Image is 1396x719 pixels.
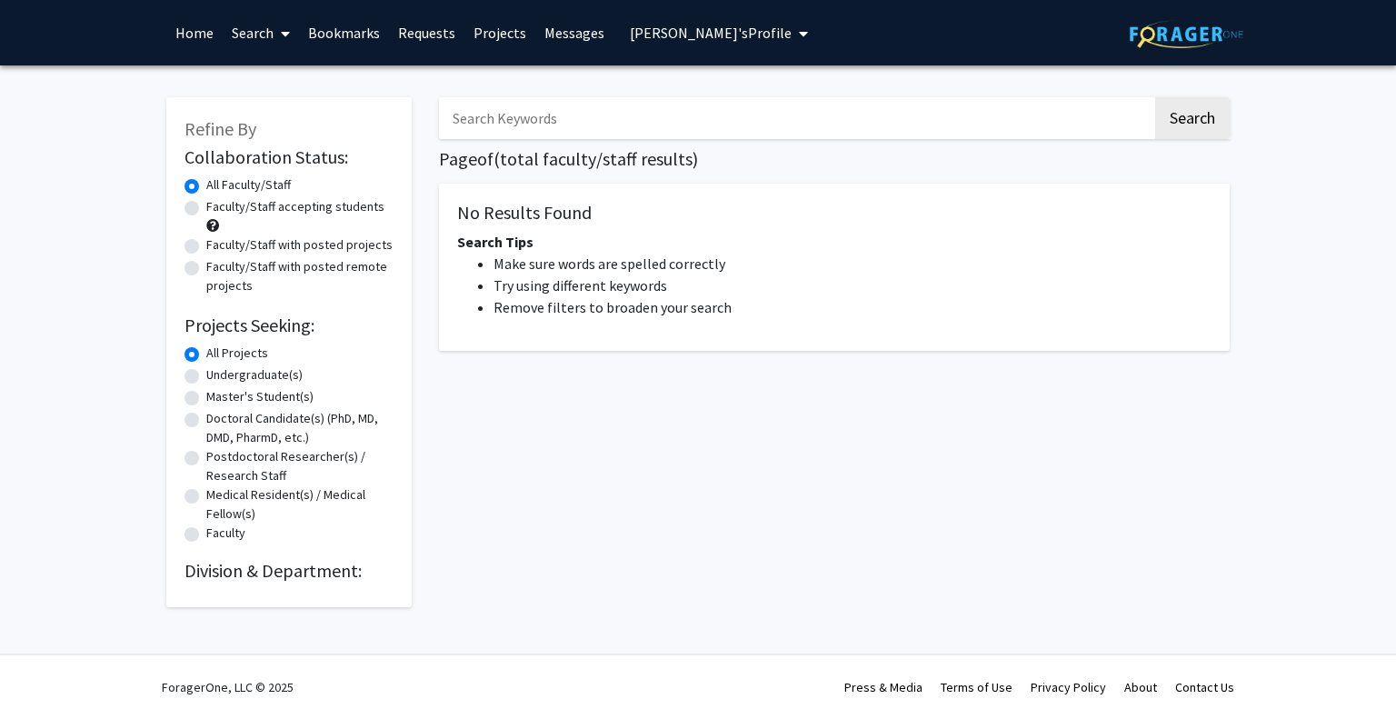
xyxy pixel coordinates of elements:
[184,117,256,140] span: Refine By
[206,524,245,543] label: Faculty
[206,257,394,295] label: Faculty/Staff with posted remote projects
[494,253,1212,275] li: Make sure words are spelled correctly
[223,1,299,65] a: Search
[166,1,223,65] a: Home
[1155,97,1230,139] button: Search
[1319,637,1382,705] iframe: Chat
[494,296,1212,318] li: Remove filters to broaden your search
[206,344,268,363] label: All Projects
[206,409,394,447] label: Doctoral Candidate(s) (PhD, MD, DMD, PharmD, etc.)
[457,202,1212,224] h5: No Results Found
[206,485,394,524] label: Medical Resident(s) / Medical Fellow(s)
[1175,679,1234,695] a: Contact Us
[1031,679,1106,695] a: Privacy Policy
[439,97,1152,139] input: Search Keywords
[389,1,464,65] a: Requests
[535,1,613,65] a: Messages
[1130,20,1243,48] img: ForagerOne Logo
[439,369,1230,411] nav: Page navigation
[941,679,1012,695] a: Terms of Use
[457,233,533,251] span: Search Tips
[844,679,922,695] a: Press & Media
[299,1,389,65] a: Bookmarks
[162,655,294,719] div: ForagerOne, LLC © 2025
[206,447,394,485] label: Postdoctoral Researcher(s) / Research Staff
[206,365,303,384] label: Undergraduate(s)
[439,148,1230,170] h1: Page of ( total faculty/staff results)
[206,175,291,195] label: All Faculty/Staff
[206,235,393,255] label: Faculty/Staff with posted projects
[464,1,535,65] a: Projects
[184,560,394,582] h2: Division & Department:
[630,24,792,42] span: [PERSON_NAME]'s Profile
[206,197,384,216] label: Faculty/Staff accepting students
[494,275,1212,296] li: Try using different keywords
[184,315,394,336] h2: Projects Seeking:
[184,146,394,168] h2: Collaboration Status:
[1124,679,1157,695] a: About
[206,387,314,406] label: Master's Student(s)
